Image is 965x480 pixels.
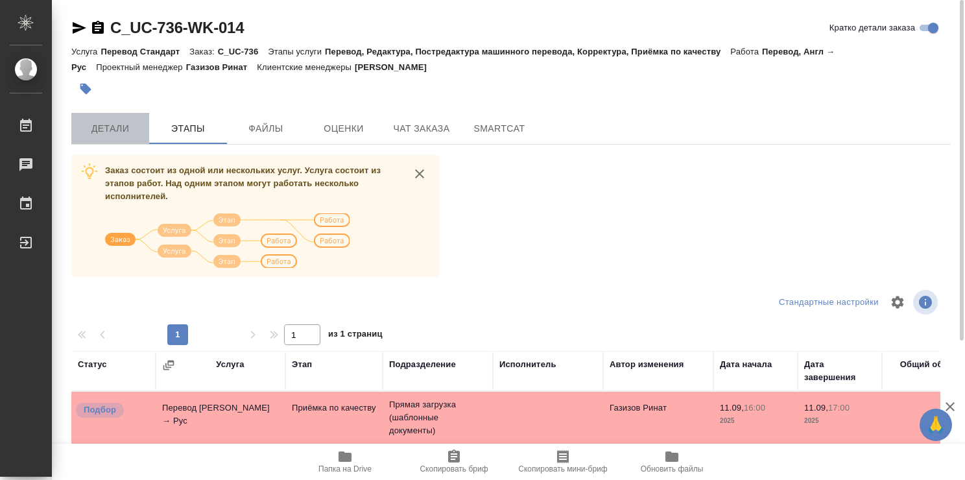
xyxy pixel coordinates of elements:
[71,47,101,56] p: Услуга
[235,121,297,137] span: Файлы
[641,464,704,474] span: Обновить файлы
[617,444,726,480] button: Обновить файлы
[328,326,383,345] span: из 1 страниц
[313,121,375,137] span: Оценки
[720,358,772,371] div: Дата начала
[96,62,185,72] p: Проектный менеджер
[71,75,100,103] button: Добавить тэг
[318,464,372,474] span: Папка на Drive
[888,402,960,414] p: 1
[829,21,915,34] span: Кратко детали заказа
[105,165,381,201] span: Заказ состоит из одной или нескольких услуг. Услуга состоит из этапов работ. Над одним этапом мог...
[720,403,744,413] p: 11.09,
[399,444,508,480] button: Скопировать бриф
[744,403,765,413] p: 16:00
[355,62,436,72] p: [PERSON_NAME]
[162,359,175,372] button: Сгруппировать
[292,358,312,371] div: Этап
[156,395,285,440] td: Перевод [PERSON_NAME] → Рус
[804,358,876,384] div: Дата завершения
[79,121,141,137] span: Детали
[828,403,850,413] p: 17:00
[218,47,268,56] p: C_UC-736
[518,464,607,474] span: Скопировать мини-бриф
[420,464,488,474] span: Скопировать бриф
[325,47,730,56] p: Перевод, Редактура, Постредактура машинного перевода, Корректура, Приёмка по качеству
[900,358,960,371] div: Общий объем
[71,20,87,36] button: Скопировать ссылку для ЯМессенджера
[603,395,713,440] td: Газизов Ринат
[383,392,493,444] td: Прямая загрузка (шаблонные документы)
[410,164,429,184] button: close
[499,358,556,371] div: Исполнитель
[730,47,762,56] p: Работа
[110,19,244,36] a: C_UC-736-WK-014
[189,47,217,56] p: Заказ:
[101,47,189,56] p: Перевод Стандарт
[389,358,456,371] div: Подразделение
[882,287,913,318] span: Настроить таблицу
[804,414,876,427] p: 2025
[925,411,947,438] span: 🙏
[804,403,828,413] p: 11.09,
[888,414,960,427] p: слово
[913,290,940,315] span: Посмотреть информацию
[390,121,453,137] span: Чат заказа
[920,409,952,441] button: 🙏
[610,358,684,371] div: Автор изменения
[292,402,376,414] p: Приёмка по качеству
[90,20,106,36] button: Скопировать ссылку
[84,403,116,416] p: Подбор
[157,121,219,137] span: Этапы
[268,47,325,56] p: Этапы услуги
[508,444,617,480] button: Скопировать мини-бриф
[776,293,882,313] div: split button
[186,62,257,72] p: Газизов Ринат
[257,62,355,72] p: Клиентские менеджеры
[468,121,530,137] span: SmartCat
[78,358,107,371] div: Статус
[216,358,244,371] div: Услуга
[720,414,791,427] p: 2025
[291,444,399,480] button: Папка на Drive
